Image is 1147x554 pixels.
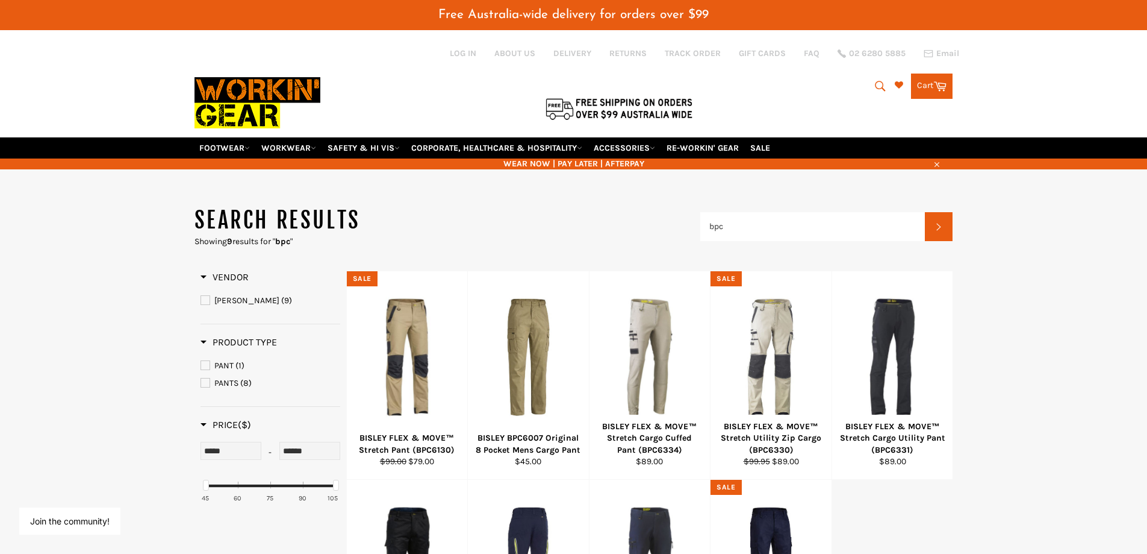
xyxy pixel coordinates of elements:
[256,137,321,159] a: WORKWEAR
[831,271,953,480] a: BISLEY FLEX & MOVE™ Stretch Cargo Utility Pant (BPC6331)BISLEY FLEX & MOVE™ Stretch Cargo Utility...
[261,442,279,464] div: -
[710,271,831,480] a: BISLEY FLEX & MOVE™ Stretch Utility Zip Cargo (BPC6330)BISLEY FLEX & MOVE™ Stretch Utility Zip Ca...
[275,236,290,247] strong: bpc
[323,137,405,159] a: SAFETY & HI VIS
[745,137,775,159] a: SALE
[200,419,251,431] h3: Price($)
[849,49,906,58] span: 02 6280 5885
[194,158,953,169] span: WEAR NOW | PAY LATER | AFTERPAY
[924,49,959,58] a: Email
[804,48,819,59] a: FAQ
[911,74,953,99] a: Cart
[240,378,252,388] span: (8)
[346,271,468,480] a: BISLEY FLEX & MOVE™ Stretch Pant (BPC6130)BISLEY FLEX & MOVE™ Stretch Pant (BPC6130)$99.00 $79.00
[739,48,786,59] a: GIFT CARDS
[200,377,340,390] a: PANTS
[597,421,703,456] div: BISLEY FLEX & MOVE™ Stretch Cargo Cuffed Pant (BPC6334)
[665,48,721,59] a: TRACK ORDER
[438,8,709,21] span: Free Australia-wide delivery for orders over $99
[299,494,306,503] div: 90
[200,271,249,283] span: Vendor
[718,421,824,456] div: BISLEY FLEX & MOVE™ Stretch Utility Zip Cargo (BPC6330)
[839,421,945,456] div: BISLEY FLEX & MOVE™ Stretch Cargo Utility Pant (BPC6331)
[200,359,340,373] a: PANT
[227,236,232,247] strong: 9
[200,336,277,348] h3: Product Type
[609,48,647,59] a: RETURNS
[214,295,279,306] span: [PERSON_NAME]
[200,419,251,430] span: Price
[476,432,582,456] div: BISLEY BPC6007 Original 8 Pocket Mens Cargo Pant
[406,137,587,159] a: CORPORATE, HEALTHCARE & HOSPITALITY
[202,494,209,503] div: 45
[450,48,476,58] a: Log in
[214,360,234,371] span: PANT
[328,494,338,503] div: 105
[194,236,700,247] p: Showing results for " "
[662,137,744,159] a: RE-WORKIN' GEAR
[214,378,238,388] span: PANTS
[838,49,906,58] a: 02 6280 5885
[194,69,320,137] img: Workin Gear leaders in Workwear, Safety Boots, PPE, Uniforms. Australia's No.1 in Workwear
[234,494,241,503] div: 60
[279,442,340,460] input: Max Price
[194,206,700,236] h1: Search results
[589,271,710,480] a: BISLEY FLEX & MOVE™ Stretch Cargo Cuffed Pant (BPC6334)BISLEY FLEX & MOVE™ Stretch Cargo Cuffed P...
[238,419,251,430] span: ($)
[553,48,591,59] a: DELIVERY
[200,294,340,307] a: BISLEY
[200,271,249,283] h3: Vendor
[30,516,110,526] button: Join the community!
[936,49,959,58] span: Email
[544,96,694,121] img: Flat $9.95 shipping Australia wide
[281,295,292,306] span: (9)
[467,271,589,480] a: BISLEY BPC6007 Original 8 Pocket Mens Cargo PantBISLEY BPC6007 Original 8 Pocket Mens Cargo Pant$...
[494,48,535,59] a: ABOUT US
[194,137,255,159] a: FOOTWEAR
[267,494,273,503] div: 75
[235,360,244,371] span: (1)
[589,137,660,159] a: ACCESSORIES
[354,432,460,456] div: BISLEY FLEX & MOVE™ Stretch Pant (BPC6130)
[200,442,261,460] input: Min Price
[700,212,925,241] input: Search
